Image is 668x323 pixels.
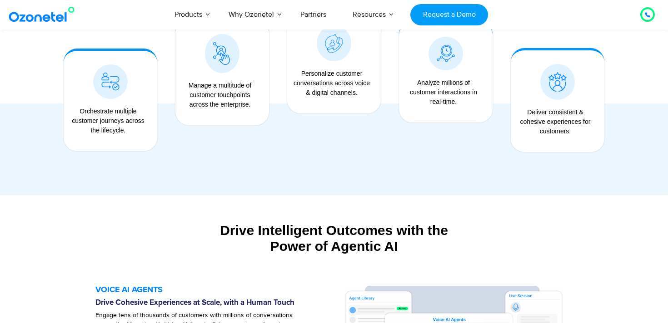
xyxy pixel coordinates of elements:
div: Deliver consistent & cohesive experiences for customers. [515,108,595,136]
a: Request a Demo [410,4,488,25]
div: Manage a multitude of customer touchpoints across the enterprise. [180,81,260,109]
h5: VOICE AI AGENTS [95,286,335,294]
div: Drive Intelligent Outcomes with the Power of Agentic AI [55,222,613,254]
h6: Drive Cohesive Experiences at Scale, with a Human Touch [95,299,335,308]
div: Analyze millions of customer interactions in real-time. [404,78,484,107]
div: Personalize customer conversations across voice & digital channels. [292,69,372,98]
div: Orchestrate multiple customer journeys across the lifecycle. [68,107,148,135]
